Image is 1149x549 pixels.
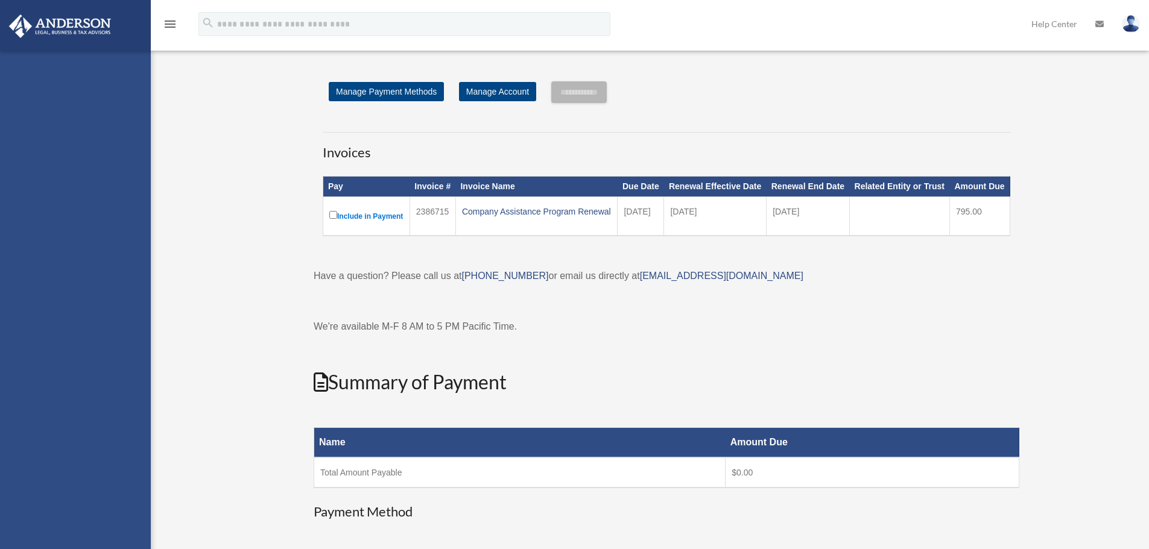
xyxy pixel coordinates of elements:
[314,369,1019,396] h2: Summary of Payment
[767,177,850,197] th: Renewal End Date
[949,197,1010,236] td: 795.00
[459,82,536,101] a: Manage Account
[163,21,177,31] a: menu
[323,177,410,197] th: Pay
[455,177,618,197] th: Invoice Name
[726,457,1019,488] td: $0.00
[5,14,115,38] img: Anderson Advisors Platinum Portal
[329,82,444,101] a: Manage Payment Methods
[201,16,215,30] i: search
[314,318,1019,335] p: We're available M-F 8 AM to 5 PM Pacific Time.
[314,268,1019,284] p: Have a question? Please call us at or email us directly at
[850,177,950,197] th: Related Entity or Trust
[726,428,1019,458] th: Amount Due
[329,209,404,224] label: Include in Payment
[461,271,548,281] a: [PHONE_NUMBER]
[314,503,1019,521] h3: Payment Method
[410,197,455,236] td: 2386715
[664,177,767,197] th: Renewal Effective Date
[323,132,1010,162] h3: Invoices
[767,197,850,236] td: [DATE]
[618,197,664,236] td: [DATE]
[618,177,664,197] th: Due Date
[329,211,337,219] input: Include in Payment
[314,428,726,458] th: Name
[410,177,455,197] th: Invoice #
[314,457,726,488] td: Total Amount Payable
[1122,15,1140,33] img: User Pic
[640,271,803,281] a: [EMAIL_ADDRESS][DOMAIN_NAME]
[949,177,1010,197] th: Amount Due
[163,17,177,31] i: menu
[664,197,767,236] td: [DATE]
[462,203,612,220] div: Company Assistance Program Renewal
